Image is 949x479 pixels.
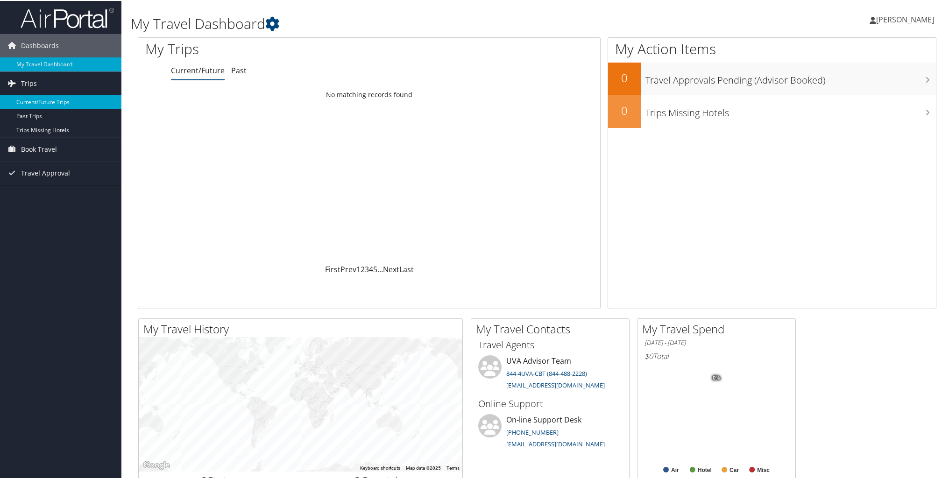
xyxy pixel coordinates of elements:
[608,38,936,58] h1: My Action Items
[642,320,795,336] h2: My Travel Spend
[21,6,114,28] img: airportal-logo.png
[356,263,361,274] a: 1
[870,5,943,33] a: [PERSON_NAME]
[21,71,37,94] span: Trips
[474,413,627,451] li: On-line Support Desk
[143,320,462,336] h2: My Travel History
[608,62,936,94] a: 0Travel Approvals Pending (Advisor Booked)
[446,465,460,470] a: Terms (opens in new tab)
[478,396,622,409] h3: Online Support
[21,33,59,56] span: Dashboards
[406,465,441,470] span: Map data ©2025
[21,161,70,184] span: Travel Approval
[757,466,770,472] text: Misc
[645,101,936,119] h3: Trips Missing Hotels
[671,466,679,472] text: Air
[325,263,340,274] a: First
[474,354,627,393] li: UVA Advisor Team
[506,368,587,377] a: 844-4UVA-CBT (844-488-2228)
[383,263,399,274] a: Next
[729,466,739,472] text: Car
[645,68,936,86] h3: Travel Approvals Pending (Advisor Booked)
[476,320,629,336] h2: My Travel Contacts
[369,263,373,274] a: 4
[360,464,400,471] button: Keyboard shortcuts
[141,458,172,471] img: Google
[377,263,383,274] span: …
[171,64,225,75] a: Current/Future
[506,427,559,436] a: [PHONE_NUMBER]
[138,85,600,102] td: No matching records found
[21,137,57,160] span: Book Travel
[506,439,605,447] a: [EMAIL_ADDRESS][DOMAIN_NAME]
[608,94,936,127] a: 0Trips Missing Hotels
[365,263,369,274] a: 3
[478,338,622,351] h3: Travel Agents
[373,263,377,274] a: 5
[361,263,365,274] a: 2
[608,69,641,85] h2: 0
[506,380,605,388] a: [EMAIL_ADDRESS][DOMAIN_NAME]
[698,466,712,472] text: Hotel
[644,338,788,346] h6: [DATE] - [DATE]
[340,263,356,274] a: Prev
[231,64,247,75] a: Past
[713,374,720,380] tspan: 0%
[608,102,641,118] h2: 0
[141,458,172,471] a: Open this area in Google Maps (opens a new window)
[644,350,653,360] span: $0
[399,263,414,274] a: Last
[131,13,673,33] h1: My Travel Dashboard
[145,38,401,58] h1: My Trips
[644,350,788,360] h6: Total
[876,14,934,24] span: [PERSON_NAME]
